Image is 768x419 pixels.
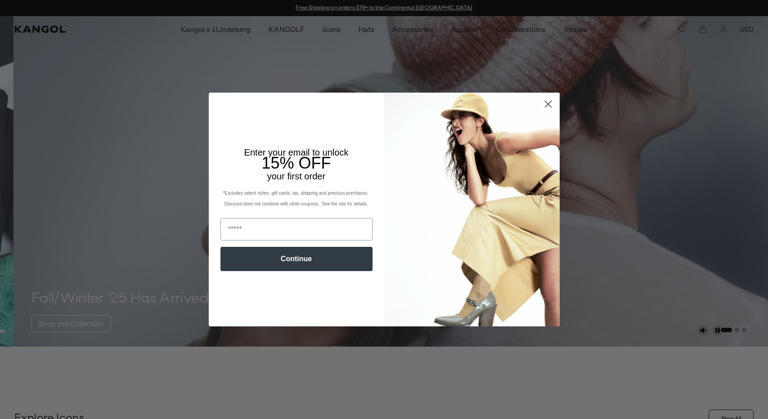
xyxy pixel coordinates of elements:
span: *Excludes select styles, gift cards, tax, shipping and previous purchases. Discount does not comb... [223,191,369,206]
button: Continue [220,247,373,271]
span: 15% OFF [261,154,331,172]
img: 93be19ad-e773-4382-80b9-c9d740c9197f.jpeg [384,93,560,326]
input: Email [220,218,373,241]
span: your first order [267,171,325,181]
button: Close dialog [540,96,556,112]
span: Enter your email to unlock [244,147,349,157]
